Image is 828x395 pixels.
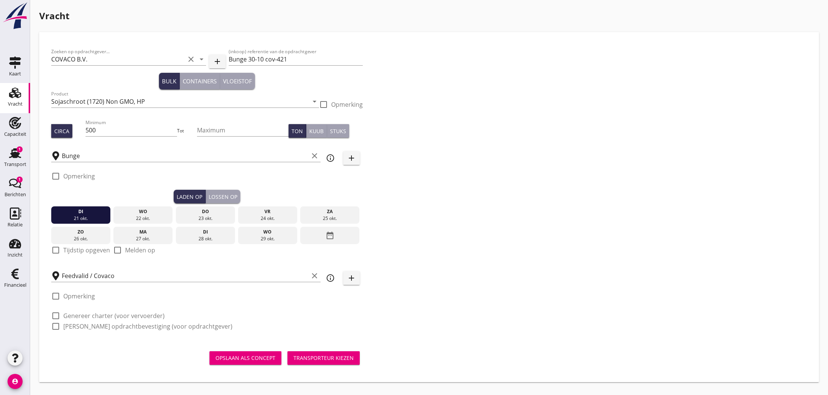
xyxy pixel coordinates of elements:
[310,97,319,106] i: arrow_drop_down
[62,150,309,162] input: Laadplaats
[4,283,26,287] div: Financieel
[5,192,26,197] div: Berichten
[39,9,819,23] h1: Vracht
[220,73,255,89] button: Vloeistof
[302,215,357,222] div: 25 okt.
[177,208,233,215] div: do
[63,246,110,254] label: Tijdstip opgeven
[51,124,72,138] button: Circa
[125,246,155,254] label: Melden op
[53,215,108,222] div: 21 okt.
[302,208,357,215] div: za
[8,222,23,227] div: Relatie
[62,270,309,282] input: Losplaats
[4,162,26,167] div: Transport
[51,53,185,65] input: Zoeken op opdrachtgever...
[229,53,362,65] input: (inkoop) referentie van de opdrachtgever
[215,354,275,362] div: Opslaan als concept
[177,128,197,134] div: Tot
[9,71,21,76] div: Kaart
[177,235,233,242] div: 28 okt.
[292,127,303,135] div: Ton
[325,229,335,242] i: date_range
[209,193,237,201] div: Lossen op
[209,351,281,365] button: Opslaan als concept
[174,190,206,203] button: Laden op
[327,124,349,138] button: Stuks
[347,154,356,163] i: add
[197,55,206,64] i: arrow_drop_down
[213,57,222,66] i: add
[115,235,171,242] div: 27 okt.
[177,215,233,222] div: 23 okt.
[63,312,165,320] label: Genereer charter (voor vervoerder)
[2,2,29,30] img: logo-small.a267ee39.svg
[4,132,26,137] div: Capaciteit
[53,208,108,215] div: di
[86,124,177,136] input: Minimum
[8,374,23,389] i: account_circle
[240,229,295,235] div: wo
[177,193,202,201] div: Laden op
[8,101,23,106] div: Vracht
[223,77,252,86] div: Vloeistof
[180,73,220,89] button: Containers
[309,127,324,135] div: Kuub
[197,124,289,136] input: Maximum
[162,77,176,86] div: Bulk
[240,215,295,222] div: 24 okt.
[186,55,196,64] i: clear
[289,124,306,138] button: Ton
[63,172,95,180] label: Opmerking
[8,252,23,257] div: Inzicht
[54,127,69,135] div: Circa
[17,177,23,183] div: 1
[310,271,319,280] i: clear
[51,95,309,108] input: Product
[115,229,171,235] div: ma
[331,101,363,108] label: Opmerking
[206,190,240,203] button: Lossen op
[330,127,346,135] div: Stuks
[347,274,356,283] i: add
[63,292,95,300] label: Opmerking
[306,124,327,138] button: Kuub
[159,73,180,89] button: Bulk
[287,351,360,365] button: Transporteur kiezen
[326,274,335,283] i: info_outline
[17,146,23,152] div: 1
[240,208,295,215] div: vr
[183,77,217,86] div: Containers
[53,229,108,235] div: zo
[115,215,171,222] div: 22 okt.
[63,323,232,330] label: [PERSON_NAME] opdrachtbevestiging (voor opdrachtgever)
[115,208,171,215] div: wo
[177,229,233,235] div: di
[326,154,335,163] i: info_outline
[310,151,319,160] i: clear
[240,235,295,242] div: 29 okt.
[53,235,108,242] div: 26 okt.
[293,354,354,362] div: Transporteur kiezen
